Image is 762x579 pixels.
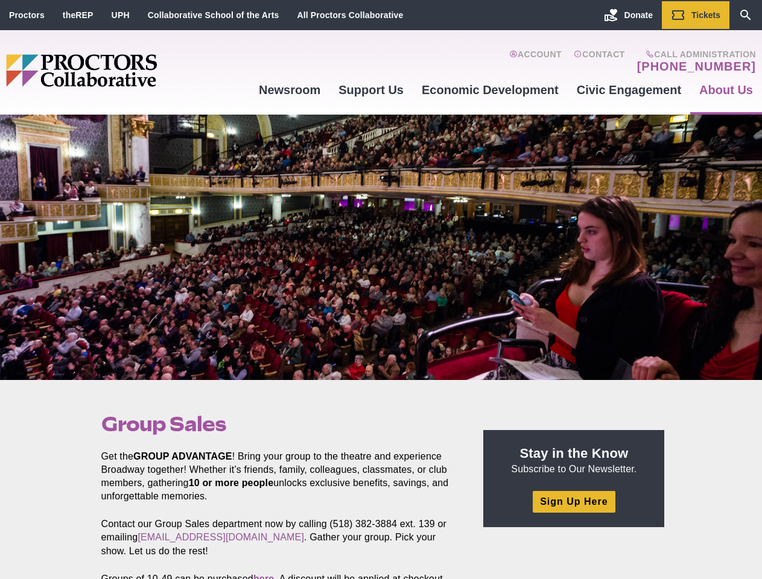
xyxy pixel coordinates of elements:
[568,74,690,106] a: Civic Engagement
[498,445,650,476] p: Subscribe to Our Newsletter.
[133,451,232,461] strong: GROUP ADVANTAGE
[101,413,456,435] h1: Group Sales
[520,446,629,461] strong: Stay in the Know
[624,10,653,20] span: Donate
[533,491,615,512] a: Sign Up Here
[595,1,662,29] a: Donate
[6,54,250,87] img: Proctors logo
[189,478,274,488] strong: 10 or more people
[637,59,756,74] a: [PHONE_NUMBER]
[9,10,45,20] a: Proctors
[729,1,762,29] a: Search
[574,49,625,74] a: Contact
[148,10,279,20] a: Collaborative School of the Arts
[101,450,456,503] p: Get the ! Bring your group to the theatre and experience Broadway together! Whether it’s friends,...
[509,49,562,74] a: Account
[138,532,304,542] a: [EMAIL_ADDRESS][DOMAIN_NAME]
[112,10,130,20] a: UPH
[413,74,568,106] a: Economic Development
[633,49,756,59] span: Call Administration
[690,74,762,106] a: About Us
[329,74,413,106] a: Support Us
[63,10,94,20] a: theREP
[101,517,456,557] p: Contact our Group Sales department now by calling (518) 382-3884 ext. 139 or emailing . Gather yo...
[662,1,729,29] a: Tickets
[297,10,403,20] a: All Proctors Collaborative
[250,74,329,106] a: Newsroom
[691,10,720,20] span: Tickets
